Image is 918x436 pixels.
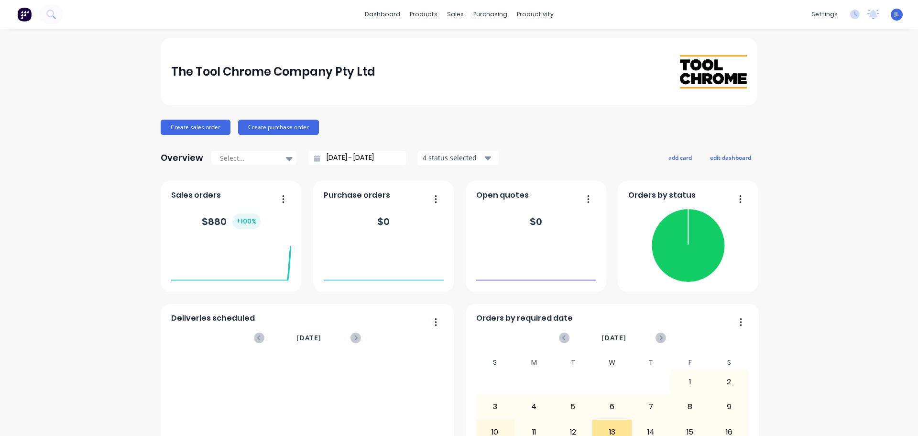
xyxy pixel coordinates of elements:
[232,213,261,229] div: + 100 %
[512,7,558,22] div: productivity
[710,356,749,369] div: S
[417,151,499,165] button: 4 status selected
[671,395,709,419] div: 8
[670,356,710,369] div: F
[807,7,842,22] div: settings
[469,7,512,22] div: purchasing
[476,356,515,369] div: S
[530,214,542,229] div: $ 0
[296,333,321,343] span: [DATE]
[476,190,529,201] span: Open quotes
[423,153,483,163] div: 4 status selected
[171,190,221,201] span: Sales orders
[442,7,469,22] div: sales
[202,213,261,229] div: $ 880
[704,151,757,164] button: edit dashboard
[894,10,899,19] span: JL
[360,7,405,22] a: dashboard
[680,55,747,88] img: The Tool Chrome Company Pty Ltd
[554,356,593,369] div: T
[710,370,748,394] div: 2
[476,313,573,324] span: Orders by required date
[161,120,230,135] button: Create sales order
[324,190,390,201] span: Purchase orders
[632,395,670,419] div: 7
[161,148,203,168] div: Overview
[514,356,554,369] div: M
[405,7,442,22] div: products
[632,356,671,369] div: T
[601,333,626,343] span: [DATE]
[476,395,514,419] div: 3
[628,190,696,201] span: Orders by status
[554,395,592,419] div: 5
[377,214,390,229] div: $ 0
[515,395,553,419] div: 4
[710,395,748,419] div: 9
[238,120,319,135] button: Create purchase order
[593,395,631,419] div: 6
[17,7,32,22] img: Factory
[171,62,375,81] div: The Tool Chrome Company Pty Ltd
[592,356,632,369] div: W
[671,370,709,394] div: 1
[171,313,255,324] span: Deliveries scheduled
[662,151,698,164] button: add card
